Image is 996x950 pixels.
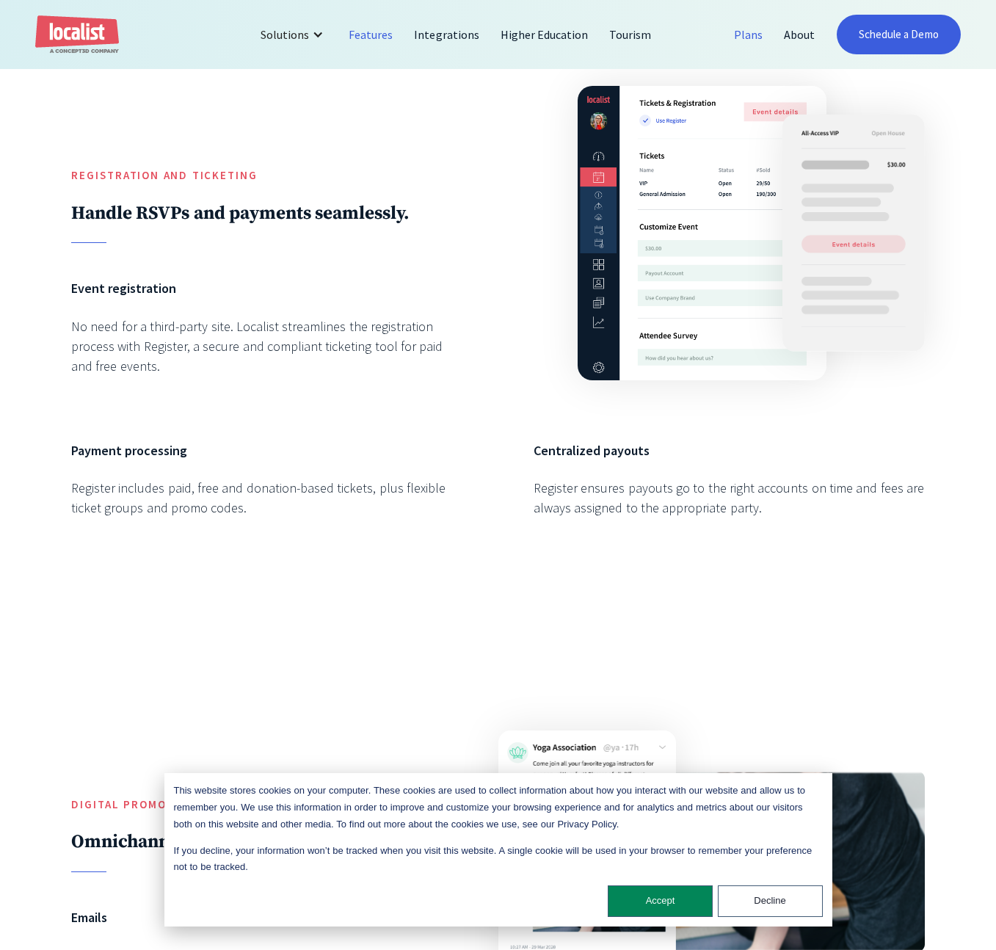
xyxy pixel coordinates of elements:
h5: Registration and Ticketing [71,167,462,184]
div: Solutions [261,26,309,43]
a: Schedule a Demo [837,15,961,54]
a: Higher Education [490,17,600,52]
h6: Centralized payouts [534,440,925,460]
a: Plans [724,17,774,52]
a: About [774,17,826,52]
h6: Event registration [71,278,462,298]
h6: Emails [71,907,462,927]
div: Register ensures payouts go to the right accounts on time and fees are always assigned to the app... [534,478,925,518]
div: Register includes paid, free and donation-based tickets, plus flexible ticket groups and promo co... [71,478,462,518]
div: No need for a third-party site. Localist streamlines the registration process with Register, a se... [71,316,462,376]
a: Features [338,17,404,52]
a: home [35,15,119,54]
h2: Omnichannel event marketing, simplified. [71,830,462,853]
h5: Digital Promotion [71,797,462,813]
button: Accept [608,885,713,917]
div: Solutions [250,17,338,52]
a: Tourism [599,17,662,52]
button: Decline [718,885,823,917]
h6: Payment processing [71,440,462,460]
p: This website stores cookies on your computer. These cookies are used to collect information about... [174,783,823,833]
p: If you decline, your information won’t be tracked when you visit this website. A single cookie wi... [174,843,823,877]
h2: Handle RSVPs and payments seamlessly. [71,202,462,225]
a: Integrations [404,17,490,52]
div: Cookie banner [164,773,832,927]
